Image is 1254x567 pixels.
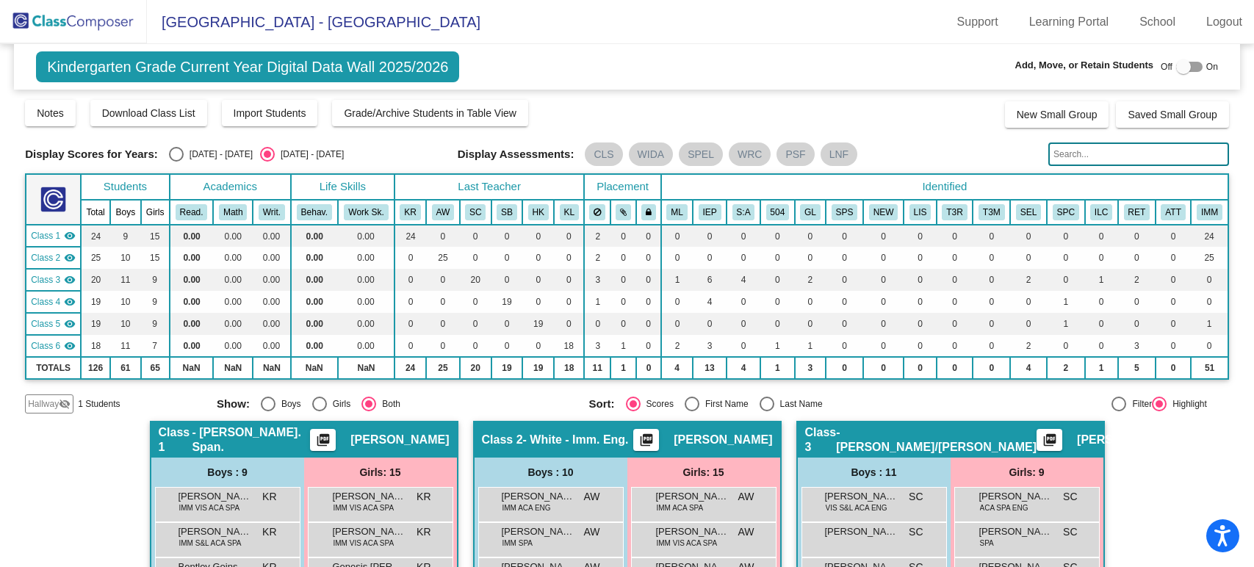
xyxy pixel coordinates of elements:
[727,200,760,225] th: IEP - Low Student:Adult Ratio
[638,433,655,453] mat-icon: picture_as_pdf
[554,269,584,291] td: 0
[863,247,904,269] td: 0
[584,269,610,291] td: 3
[795,313,826,335] td: 0
[394,174,584,200] th: Last Teacher
[213,313,253,335] td: 0.00
[426,200,459,225] th: Ashley White
[554,313,584,335] td: 0
[291,247,338,269] td: 0.00
[110,335,140,357] td: 11
[219,204,247,220] button: Math
[81,225,110,247] td: 24
[170,313,214,335] td: 0.00
[1156,225,1192,247] td: 0
[1047,291,1085,313] td: 1
[213,225,253,247] td: 0.00
[973,291,1010,313] td: 0
[522,247,554,269] td: 0
[291,335,338,357] td: 0.00
[141,335,170,357] td: 7
[522,313,554,335] td: 19
[338,313,394,335] td: 0.00
[394,335,426,357] td: 0
[760,247,795,269] td: 0
[426,247,459,269] td: 25
[102,107,195,119] span: Download Class List
[253,269,290,291] td: 0.00
[275,148,344,161] div: [DATE] - [DATE]
[636,225,661,247] td: 0
[760,313,795,335] td: 0
[491,200,522,225] th: Sarah Bell
[460,313,491,335] td: 0
[291,313,338,335] td: 0.00
[776,142,814,166] mat-chip: PSF
[973,225,1010,247] td: 0
[826,225,863,247] td: 0
[522,291,554,313] td: 0
[1191,313,1228,335] td: 1
[904,269,937,291] td: 0
[110,200,140,225] th: Boys
[426,225,459,247] td: 0
[973,200,1010,225] th: Tier 3 Supports in Math
[213,269,253,291] td: 0.00
[904,225,937,247] td: 0
[904,247,937,269] td: 0
[584,174,661,200] th: Placement
[25,148,158,161] span: Display Scores for Years:
[1124,204,1150,220] button: RET
[863,269,904,291] td: 0
[64,274,76,286] mat-icon: visibility
[528,204,549,220] button: HK
[1191,200,1228,225] th: Immersion
[1010,269,1047,291] td: 2
[826,200,863,225] th: SPST
[1053,204,1079,220] button: SPC
[937,247,973,269] td: 0
[213,291,253,313] td: 0.00
[491,291,522,313] td: 19
[64,318,76,330] mat-icon: visibility
[636,269,661,291] td: 0
[491,269,522,291] td: 0
[945,10,1010,34] a: Support
[1085,291,1118,313] td: 0
[141,269,170,291] td: 9
[1156,200,1192,225] th: Attendance Concern
[1191,225,1228,247] td: 24
[110,313,140,335] td: 10
[795,225,826,247] td: 0
[937,291,973,313] td: 0
[460,247,491,269] td: 0
[826,247,863,269] td: 0
[1010,313,1047,335] td: 0
[904,291,937,313] td: 0
[832,204,858,220] button: SPS
[610,269,636,291] td: 0
[1085,247,1118,269] td: 0
[1010,291,1047,313] td: 0
[81,200,110,225] th: Total
[31,229,60,242] span: Class 1
[636,291,661,313] td: 0
[141,247,170,269] td: 15
[727,247,760,269] td: 0
[26,335,81,357] td: Kelly Lebedz - Lebedz
[732,204,755,220] button: S:A
[522,200,554,225] th: Hannah Korschgen
[344,204,388,220] button: Work Sk.
[400,204,420,220] button: KR
[1118,200,1156,225] th: Retained at some point, or was placed back at time of enrollment
[584,313,610,335] td: 0
[170,291,214,313] td: 0.00
[1128,109,1217,120] span: Saved Small Group
[1047,247,1085,269] td: 0
[64,252,76,264] mat-icon: visibility
[1010,225,1047,247] td: 0
[826,269,863,291] td: 0
[432,204,454,220] button: AW
[213,335,253,357] td: 0.00
[727,313,760,335] td: 0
